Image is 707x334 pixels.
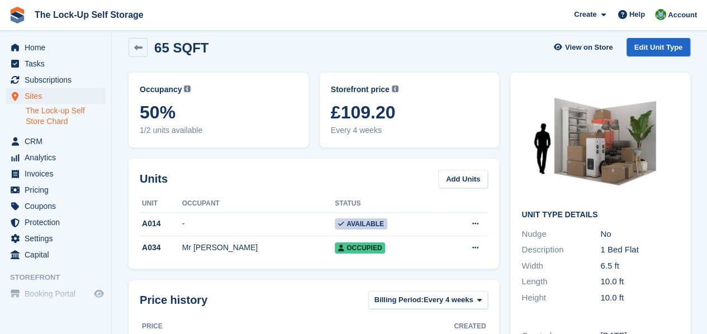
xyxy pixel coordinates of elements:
[552,38,618,56] a: View on Store
[25,231,92,246] span: Settings
[454,321,486,331] span: Created
[627,38,690,56] a: Edit Unit Type
[521,244,600,256] div: Description
[25,166,92,182] span: Invoices
[521,275,600,288] div: Length
[140,102,297,122] span: 50%
[600,228,679,241] div: No
[30,6,148,24] a: The Lock-Up Self Storage
[6,72,106,88] a: menu
[331,125,488,136] span: Every 4 weeks
[6,40,106,55] a: menu
[140,218,182,230] div: A014
[335,242,385,254] span: Occupied
[655,9,666,20] img: Andrew Beer
[25,133,92,149] span: CRM
[25,150,92,165] span: Analytics
[600,292,679,304] div: 10.0 ft
[25,286,92,302] span: Booking Portal
[331,102,488,122] span: £109.20
[182,242,335,254] div: Mr [PERSON_NAME]
[6,198,106,214] a: menu
[6,150,106,165] a: menu
[438,170,488,188] a: Add Units
[629,9,645,20] span: Help
[6,214,106,230] a: menu
[6,247,106,263] a: menu
[331,84,390,96] span: Storefront price
[182,212,335,236] td: -
[25,182,92,198] span: Pricing
[6,88,106,104] a: menu
[9,7,26,23] img: stora-icon-8386f47178a22dfd0bd8f6a31ec36ba5ce8667c1dd55bd0f319d3a0aa187defe.svg
[25,72,92,88] span: Subscriptions
[6,286,106,302] a: menu
[521,292,600,304] div: Height
[392,85,398,92] img: icon-info-grey-7440780725fd019a000dd9b08b2336e03edf1995a4989e88bcd33f0948082b44.svg
[668,9,697,21] span: Account
[600,244,679,256] div: 1 Bed Flat
[335,218,387,230] span: Available
[140,84,182,96] span: Occupancy
[25,214,92,230] span: Protection
[521,260,600,273] div: Width
[6,231,106,246] a: menu
[10,272,111,283] span: Storefront
[140,170,168,187] h2: Units
[25,40,92,55] span: Home
[600,260,679,273] div: 6.5 ft
[140,292,207,308] span: Price history
[25,56,92,71] span: Tasks
[521,211,679,220] h2: Unit Type details
[140,242,182,254] div: A034
[374,294,424,306] span: Billing Period:
[184,85,191,92] img: icon-info-grey-7440780725fd019a000dd9b08b2336e03edf1995a4989e88bcd33f0948082b44.svg
[25,198,92,214] span: Coupons
[565,42,613,53] span: View on Store
[6,133,106,149] a: menu
[26,106,106,127] a: The Lock-up Self Store Chard
[140,125,297,136] span: 1/2 units available
[600,275,679,288] div: 10.0 ft
[25,88,92,104] span: Sites
[182,195,335,213] th: Occupant
[154,40,208,55] h2: 65 SQFT
[140,195,182,213] th: Unit
[335,195,441,213] th: Status
[6,166,106,182] a: menu
[25,247,92,263] span: Capital
[92,287,106,300] a: Preview store
[521,228,600,241] div: Nudge
[6,182,106,198] a: menu
[574,9,596,20] span: Create
[521,84,679,202] img: 64-sqft-unit.jpg
[424,294,473,306] span: Every 4 weeks
[6,56,106,71] a: menu
[368,291,488,309] button: Billing Period: Every 4 weeks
